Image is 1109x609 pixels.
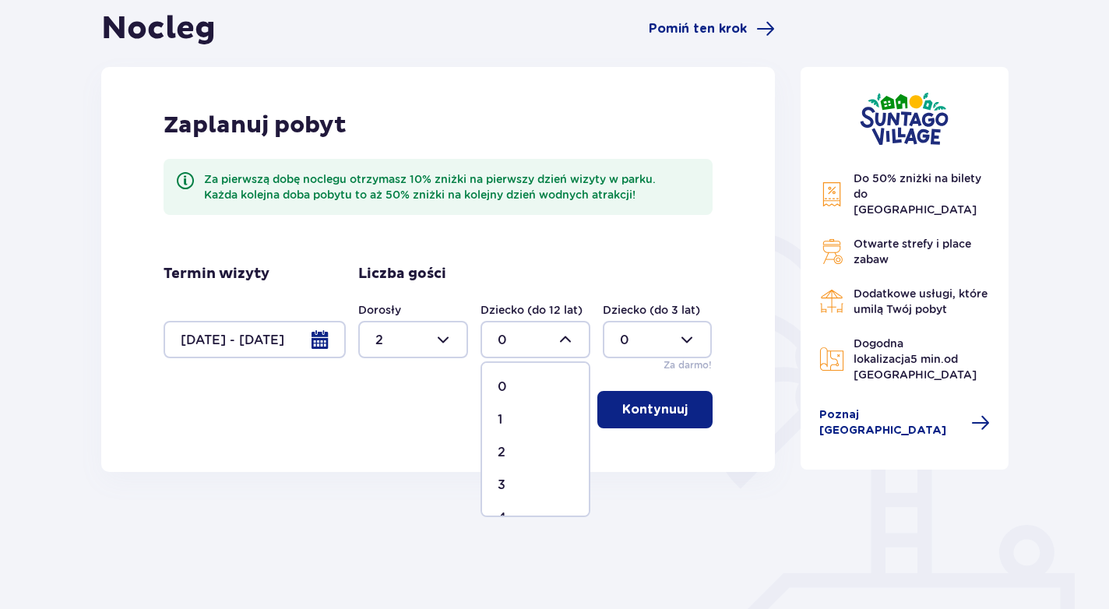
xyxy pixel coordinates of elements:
span: Otwarte strefy i place zabaw [854,238,971,266]
span: Do 50% zniżki na bilety do [GEOGRAPHIC_DATA] [854,172,981,216]
p: Liczba gości [358,265,446,283]
p: 2 [498,444,505,461]
a: Pomiń ten krok [649,19,775,38]
p: 1 [498,411,502,428]
h1: Nocleg [101,9,216,48]
p: Za darmo! [664,358,712,372]
p: 0 [498,378,507,396]
img: Discount Icon [819,181,844,207]
p: 4 [498,509,506,526]
p: 3 [498,477,505,494]
p: Termin wizyty [164,265,269,283]
a: Poznaj [GEOGRAPHIC_DATA] [819,407,991,438]
label: Dorosły [358,302,401,318]
span: Dogodna lokalizacja od [GEOGRAPHIC_DATA] [854,337,977,381]
img: Suntago Village [860,92,949,146]
img: Grill Icon [819,239,844,264]
span: Dodatkowe usługi, które umilą Twój pobyt [854,287,988,315]
p: Kontynuuj [622,401,688,418]
span: 5 min. [910,353,944,365]
span: Pomiń ten krok [649,20,747,37]
div: Za pierwszą dobę noclegu otrzymasz 10% zniżki na pierwszy dzień wizyty w parku. Każda kolejna dob... [204,171,700,202]
button: Kontynuuj [597,391,713,428]
label: Dziecko (do 12 lat) [481,302,583,318]
img: Map Icon [819,347,844,371]
p: Zaplanuj pobyt [164,111,347,140]
img: Restaurant Icon [819,289,844,314]
label: Dziecko (do 3 lat) [603,302,700,318]
span: Poznaj [GEOGRAPHIC_DATA] [819,407,963,438]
